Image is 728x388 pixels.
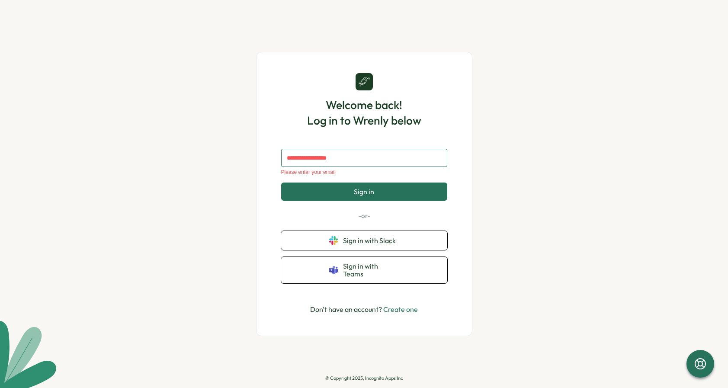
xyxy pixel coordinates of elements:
[343,237,399,244] span: Sign in with Slack
[281,231,447,250] button: Sign in with Slack
[325,375,403,381] p: © Copyright 2025, Incognito Apps Inc
[281,257,447,283] button: Sign in with Teams
[383,305,418,314] a: Create one
[281,183,447,201] button: Sign in
[281,169,447,175] div: Please enter your email
[343,262,399,278] span: Sign in with Teams
[310,304,418,315] p: Don't have an account?
[354,188,374,196] span: Sign in
[281,211,447,221] p: -or-
[307,97,421,128] h1: Welcome back! Log in to Wrenly below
